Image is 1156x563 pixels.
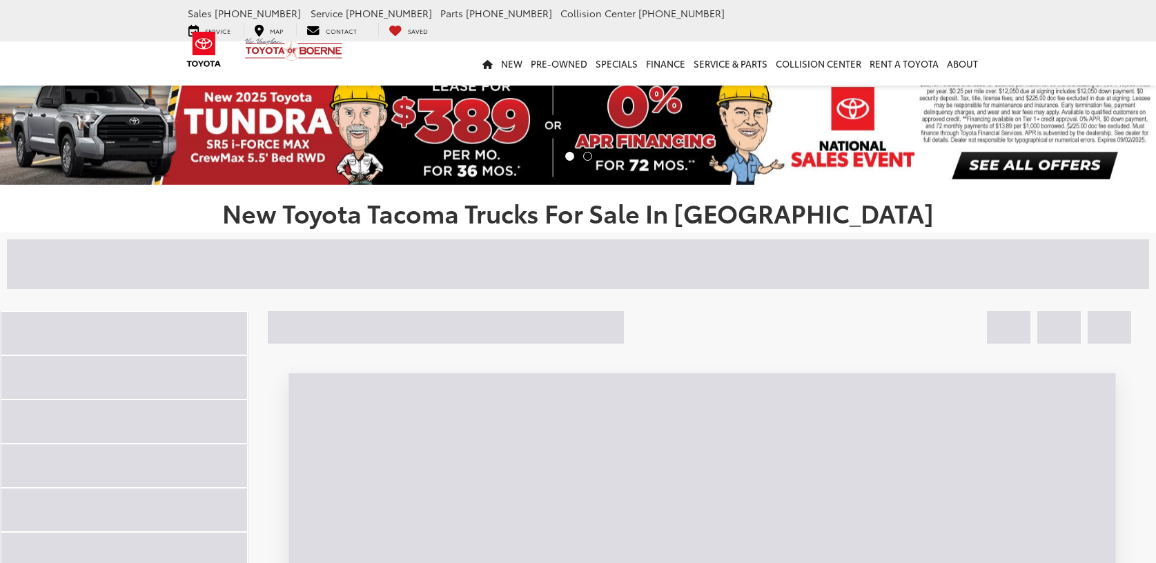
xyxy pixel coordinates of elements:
span: [PHONE_NUMBER] [466,6,552,20]
a: My Saved Vehicles [378,23,438,37]
a: Home [478,41,497,86]
span: [PHONE_NUMBER] [346,6,432,20]
span: Saved [408,26,428,35]
a: Map [244,23,293,37]
a: Rent a Toyota [865,41,943,86]
img: Vic Vaughan Toyota of Boerne [244,37,343,61]
a: Service [178,23,241,37]
a: Contact [296,23,367,37]
span: Parts [440,6,463,20]
a: Pre-Owned [527,41,591,86]
span: [PHONE_NUMBER] [638,6,725,20]
a: Finance [642,41,689,86]
span: Sales [188,6,212,20]
a: New [497,41,527,86]
span: [PHONE_NUMBER] [215,6,301,20]
a: Specials [591,41,642,86]
span: Service [311,6,343,20]
a: Collision Center [772,41,865,86]
span: Collision Center [560,6,636,20]
a: Service & Parts: Opens in a new tab [689,41,772,86]
img: Toyota [178,27,230,72]
a: About [943,41,982,86]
